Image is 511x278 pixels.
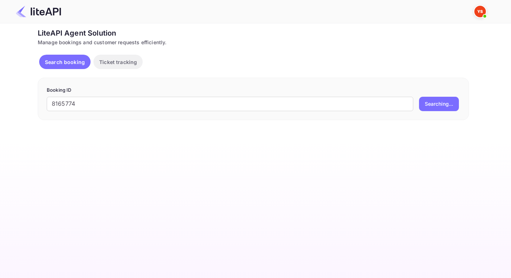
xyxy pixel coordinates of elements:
img: LiteAPI Logo [16,6,61,17]
div: Manage bookings and customer requests efficiently. [38,38,469,46]
button: Searching... [419,97,459,111]
p: Ticket tracking [99,58,137,66]
p: Search booking [45,58,85,66]
img: Yandex Support [474,6,486,17]
div: LiteAPI Agent Solution [38,28,469,38]
input: Enter Booking ID (e.g., 63782194) [47,97,413,111]
p: Booking ID [47,87,460,94]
